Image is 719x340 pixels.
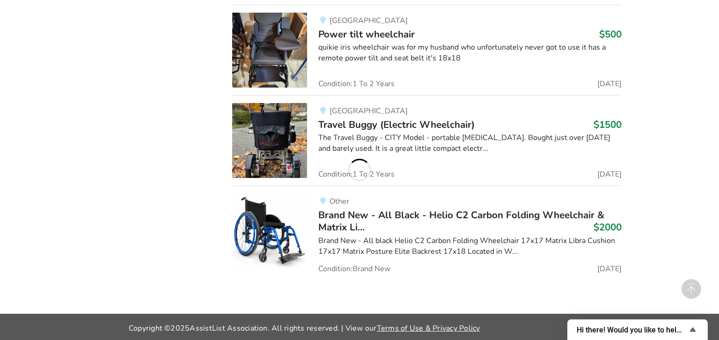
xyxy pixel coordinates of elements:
[597,265,622,273] span: [DATE]
[318,170,395,178] span: Condition: 1 To 2 Years
[597,170,622,178] span: [DATE]
[330,15,408,26] span: [GEOGRAPHIC_DATA]
[577,324,698,335] button: Show survey - Hi there! Would you like to help us improve AssistList?
[318,28,415,41] span: Power tilt wheelchair
[318,208,604,234] span: Brand New - All Black - Helio C2 Carbon Folding Wheelchair & Matrix Li...
[232,95,621,185] a: mobility-travel buggy (electric wheelchair)[GEOGRAPHIC_DATA]Travel Buggy (Electric Wheelchair)$15...
[594,118,622,131] h3: $1500
[318,42,621,64] div: quikie iris wheelchair was for my husband who unfortunately never got to use it has a remote powe...
[318,118,475,131] span: Travel Buggy (Electric Wheelchair)
[232,103,307,178] img: mobility-travel buggy (electric wheelchair)
[599,28,622,40] h3: $500
[232,5,621,95] a: mobility-power tilt wheelchair [GEOGRAPHIC_DATA]Power tilt wheelchair$500quikie iris wheelchair w...
[318,236,621,257] div: Brand New - All black Helio C2 Carbon Folding Wheelchair 17x17 Matrix Libra Cushion 17x17 Matrix ...
[577,325,687,334] span: Hi there! Would you like to help us improve AssistList?
[318,80,395,88] span: Condition: 1 To 2 Years
[232,193,307,268] img: mobility-brand new - all black - helio c2 carbon folding wheelchair & matrix libra cushion & matr...
[232,13,307,88] img: mobility-power tilt wheelchair
[597,80,622,88] span: [DATE]
[318,133,621,154] div: The Travel Buggy - CITY Model - portable [MEDICAL_DATA]. Bought just over [DATE] and barely used....
[330,196,349,207] span: Other
[232,185,621,273] a: mobility-brand new - all black - helio c2 carbon folding wheelchair & matrix libra cushion & matr...
[594,221,622,233] h3: $2000
[330,106,408,116] span: [GEOGRAPHIC_DATA]
[318,265,390,273] span: Condition: Brand New
[377,323,480,333] a: Terms of Use & Privacy Policy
